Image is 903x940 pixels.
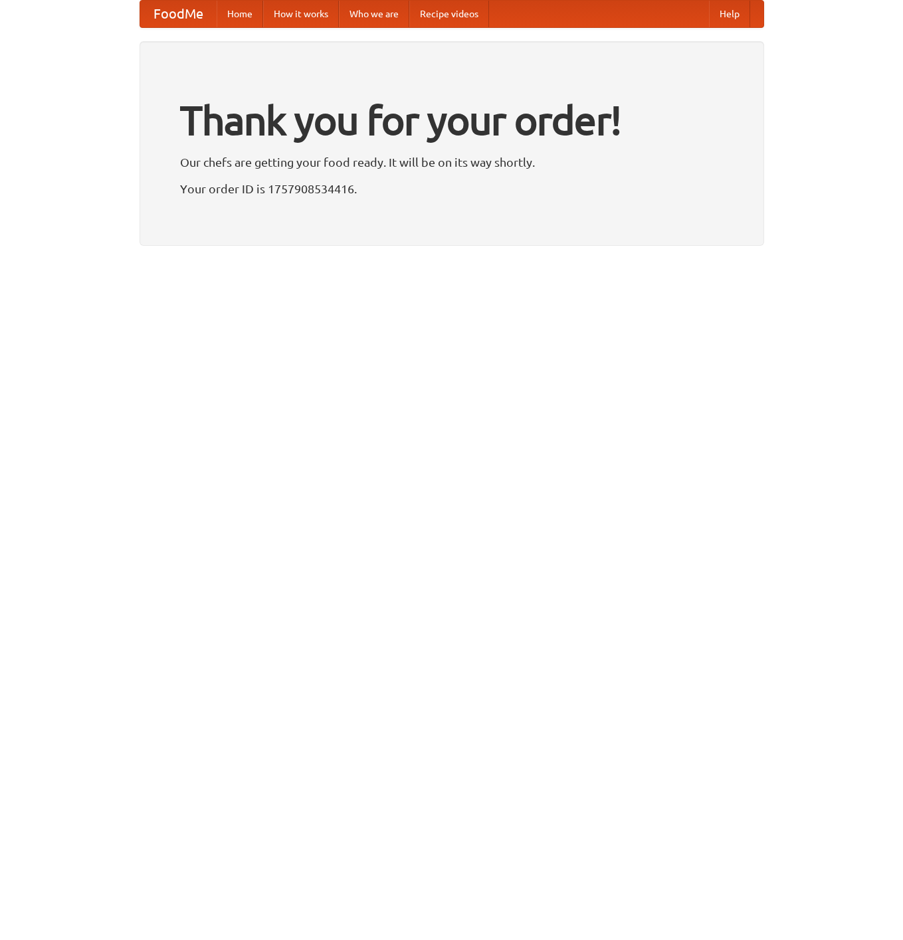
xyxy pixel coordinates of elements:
a: How it works [263,1,339,27]
a: Recipe videos [409,1,489,27]
a: Home [217,1,263,27]
h1: Thank you for your order! [180,88,724,152]
p: Our chefs are getting your food ready. It will be on its way shortly. [180,152,724,172]
a: FoodMe [140,1,217,27]
p: Your order ID is 1757908534416. [180,179,724,199]
a: Who we are [339,1,409,27]
a: Help [709,1,750,27]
